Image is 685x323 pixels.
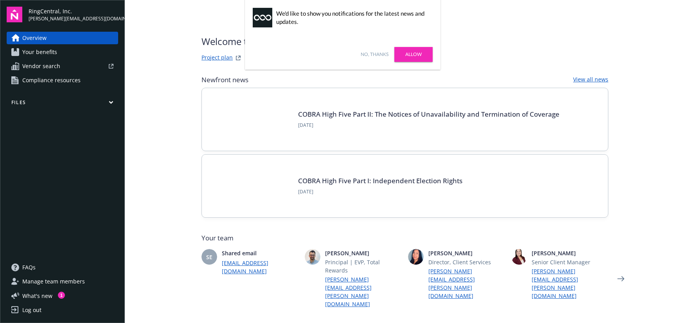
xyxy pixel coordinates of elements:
[22,304,41,316] div: Log out
[573,75,608,85] a: View all news
[511,249,527,265] img: photo
[22,74,81,87] span: Compliance resources
[206,253,212,261] span: SE
[428,267,505,300] a: [PERSON_NAME][EMAIL_ADDRESS][PERSON_NAME][DOMAIN_NAME]
[201,53,233,63] a: Project plan
[276,9,429,26] div: We'd like to show you notifications for the latest news and updates.
[298,122,559,129] span: [DATE]
[532,249,608,257] span: [PERSON_NAME]
[532,258,608,266] span: Senior Client Manager
[298,110,559,119] a: COBRA High Five Part II: The Notices of Unavailability and Termination of Coverage
[325,275,402,308] a: [PERSON_NAME][EMAIL_ADDRESS][PERSON_NAME][DOMAIN_NAME]
[22,292,52,300] span: What ' s new
[22,60,60,72] span: Vendor search
[325,249,402,257] span: [PERSON_NAME]
[7,261,118,274] a: FAQs
[29,7,118,15] span: RingCentral, Inc.
[22,275,85,288] span: Manage team members
[428,258,505,266] span: Director, Client Services
[7,60,118,72] a: Vendor search
[29,15,118,22] span: [PERSON_NAME][EMAIL_ADDRESS][DOMAIN_NAME]
[7,32,118,44] a: Overview
[394,47,433,62] a: Allow
[408,249,424,265] img: photo
[201,233,608,243] span: Your team
[298,176,462,185] a: COBRA High Five Part I: Independent Election Rights
[325,258,402,274] span: Principal | EVP, Total Rewards
[428,249,505,257] span: [PERSON_NAME]
[234,53,243,63] a: projectPlanWebsite
[222,249,298,257] span: Shared email
[7,7,22,22] img: navigator-logo.svg
[615,272,627,285] a: Next
[201,34,375,49] span: Welcome to Navigator , [PERSON_NAME]
[7,292,65,300] button: What's new1
[22,261,36,274] span: FAQs
[201,75,248,85] span: Newfront news
[222,259,298,275] a: [EMAIL_ADDRESS][DOMAIN_NAME]
[29,7,118,22] button: RingCentral, Inc.[PERSON_NAME][EMAIL_ADDRESS][DOMAIN_NAME]
[22,32,47,44] span: Overview
[7,74,118,87] a: Compliance resources
[22,46,57,58] span: Your benefits
[214,167,289,205] img: BLOG-Card Image - Compliance - COBRA High Five Pt 1 07-18-25.jpg
[298,188,462,195] span: [DATE]
[532,267,608,300] a: [PERSON_NAME][EMAIL_ADDRESS][PERSON_NAME][DOMAIN_NAME]
[305,249,320,265] img: photo
[361,51,388,58] a: No, thanks
[7,99,118,109] button: Files
[7,275,118,288] a: Manage team members
[58,292,65,299] div: 1
[214,101,289,138] img: Card Image - EB Compliance Insights.png
[7,46,118,58] a: Your benefits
